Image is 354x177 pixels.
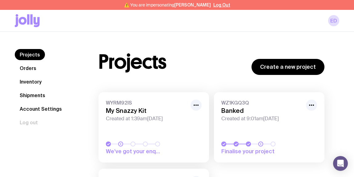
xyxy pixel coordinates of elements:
span: We’ve got your enquiry [106,148,162,155]
span: Finalise your project [221,148,278,155]
a: Projects [15,49,45,60]
span: Created at 1:39am[DATE] [106,116,187,122]
a: ED [328,15,339,26]
button: Log Out [213,2,230,7]
div: Open Intercom Messenger [333,156,348,171]
span: Created at 9:01am[DATE] [221,116,302,122]
a: Account Settings [15,103,67,114]
h3: Banked [221,107,302,114]
a: WZ1KGQ3QBankedCreated at 9:01am[DATE]Finalise your project [214,92,324,163]
h3: My Snazzy Kit [106,107,187,114]
span: ⚠️ You are impersonating [124,2,211,7]
a: Inventory [15,76,46,87]
span: WZ1KGQ3Q [221,100,302,106]
button: Log out [15,117,43,128]
h1: Projects [99,52,167,72]
a: Orders [15,63,41,74]
span: WYRM92IS [106,100,187,106]
a: Shipments [15,90,50,101]
a: WYRM92ISMy Snazzy KitCreated at 1:39am[DATE]We’ve got your enquiry [99,92,209,163]
a: Create a new project [251,59,324,75]
span: [PERSON_NAME] [174,2,211,7]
